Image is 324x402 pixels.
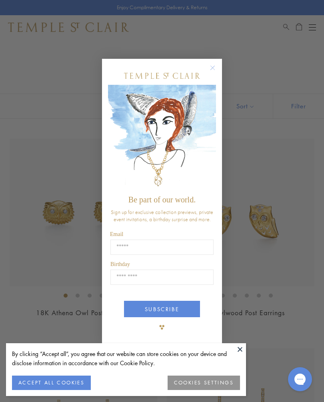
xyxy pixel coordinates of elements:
img: TSC [154,319,170,335]
span: Birthday [110,261,130,267]
button: SUBSCRIBE [124,301,200,317]
span: Email [110,231,123,237]
span: Sign up for exclusive collection previews, private event invitations, a birthday surprise and more. [111,208,213,223]
iframe: Gorgias live chat messenger [284,364,316,394]
button: ACCEPT ALL COOKIES [12,376,91,390]
span: Be part of our world. [128,195,196,204]
div: By clicking “Accept all”, you agree that our website can store cookies on your device and disclos... [12,349,240,368]
input: Email [110,240,214,255]
button: Close dialog [212,67,222,77]
img: Temple St. Clair [124,73,200,79]
button: COOKIES SETTINGS [168,376,240,390]
img: c4a9eb12-d91a-4d4a-8ee0-386386f4f338.jpeg [108,85,216,192]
